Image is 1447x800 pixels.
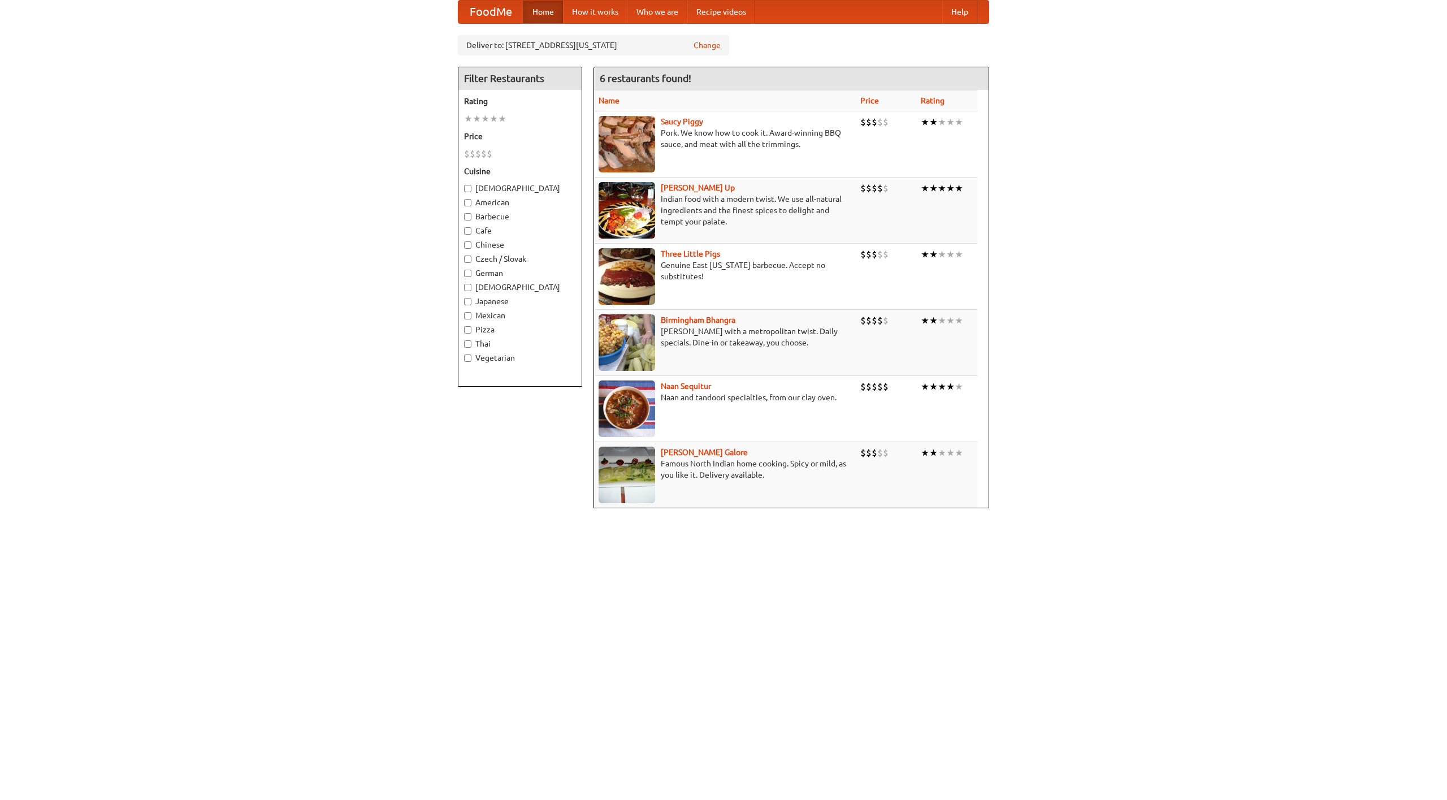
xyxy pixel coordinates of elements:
[883,380,889,393] li: $
[599,326,851,348] p: [PERSON_NAME] with a metropolitan twist. Daily specials. Dine-in or takeaway, you choose.
[464,211,576,222] label: Barbecue
[955,182,963,194] li: ★
[464,324,576,335] label: Pizza
[872,182,877,194] li: $
[883,116,889,128] li: $
[938,447,946,459] li: ★
[599,380,655,437] img: naansequitur.jpg
[464,312,471,319] input: Mexican
[464,185,471,192] input: [DEMOGRAPHIC_DATA]
[464,298,471,305] input: Japanese
[464,199,471,206] input: American
[599,458,851,481] p: Famous North Indian home cooking. Spicy or mild, as you like it. Delivery available.
[661,315,735,325] a: Birmingham Bhangra
[473,113,481,125] li: ★
[464,239,576,250] label: Chinese
[600,73,691,84] ng-pluralize: 6 restaurants found!
[464,284,471,291] input: [DEMOGRAPHIC_DATA]
[464,296,576,307] label: Japanese
[872,248,877,261] li: $
[866,380,872,393] li: $
[866,116,872,128] li: $
[464,253,576,265] label: Czech / Slovak
[955,380,963,393] li: ★
[929,248,938,261] li: ★
[599,392,851,403] p: Naan and tandoori specialties, from our clay oven.
[464,241,471,249] input: Chinese
[883,248,889,261] li: $
[866,182,872,194] li: $
[458,1,523,23] a: FoodMe
[563,1,627,23] a: How it works
[860,96,879,105] a: Price
[599,260,851,282] p: Genuine East [US_STATE] barbecue. Accept no substitutes!
[599,447,655,503] img: currygalore.jpg
[860,380,866,393] li: $
[938,380,946,393] li: ★
[921,96,945,105] a: Rating
[464,352,576,364] label: Vegetarian
[860,447,866,459] li: $
[872,116,877,128] li: $
[661,183,735,192] a: [PERSON_NAME] Up
[877,182,883,194] li: $
[872,314,877,327] li: $
[872,447,877,459] li: $
[938,248,946,261] li: ★
[921,116,929,128] li: ★
[487,148,492,160] li: $
[464,197,576,208] label: American
[464,213,471,220] input: Barbecue
[694,40,721,51] a: Change
[464,267,576,279] label: German
[481,148,487,160] li: $
[921,314,929,327] li: ★
[938,116,946,128] li: ★
[599,314,655,371] img: bhangra.jpg
[946,447,955,459] li: ★
[464,270,471,277] input: German
[860,182,866,194] li: $
[955,248,963,261] li: ★
[661,117,703,126] a: Saucy Piggy
[860,116,866,128] li: $
[687,1,755,23] a: Recipe videos
[883,314,889,327] li: $
[938,314,946,327] li: ★
[929,182,938,194] li: ★
[464,227,471,235] input: Cafe
[860,314,866,327] li: $
[475,148,481,160] li: $
[866,447,872,459] li: $
[464,340,471,348] input: Thai
[464,310,576,321] label: Mexican
[464,183,576,194] label: [DEMOGRAPHIC_DATA]
[921,380,929,393] li: ★
[464,113,473,125] li: ★
[946,182,955,194] li: ★
[661,382,711,391] a: Naan Sequitur
[877,248,883,261] li: $
[464,166,576,177] h5: Cuisine
[599,248,655,305] img: littlepigs.jpg
[929,116,938,128] li: ★
[942,1,977,23] a: Help
[599,182,655,239] img: curryup.jpg
[921,248,929,261] li: ★
[458,35,729,55] div: Deliver to: [STREET_ADDRESS][US_STATE]
[955,447,963,459] li: ★
[938,182,946,194] li: ★
[929,380,938,393] li: ★
[599,193,851,227] p: Indian food with a modern twist. We use all-natural ingredients and the finest spices to delight ...
[946,314,955,327] li: ★
[946,380,955,393] li: ★
[464,354,471,362] input: Vegetarian
[921,182,929,194] li: ★
[464,326,471,334] input: Pizza
[464,96,576,107] h5: Rating
[599,96,619,105] a: Name
[599,127,851,150] p: Pork. We know how to cook it. Award-winning BBQ sauce, and meat with all the trimmings.
[458,67,582,90] h4: Filter Restaurants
